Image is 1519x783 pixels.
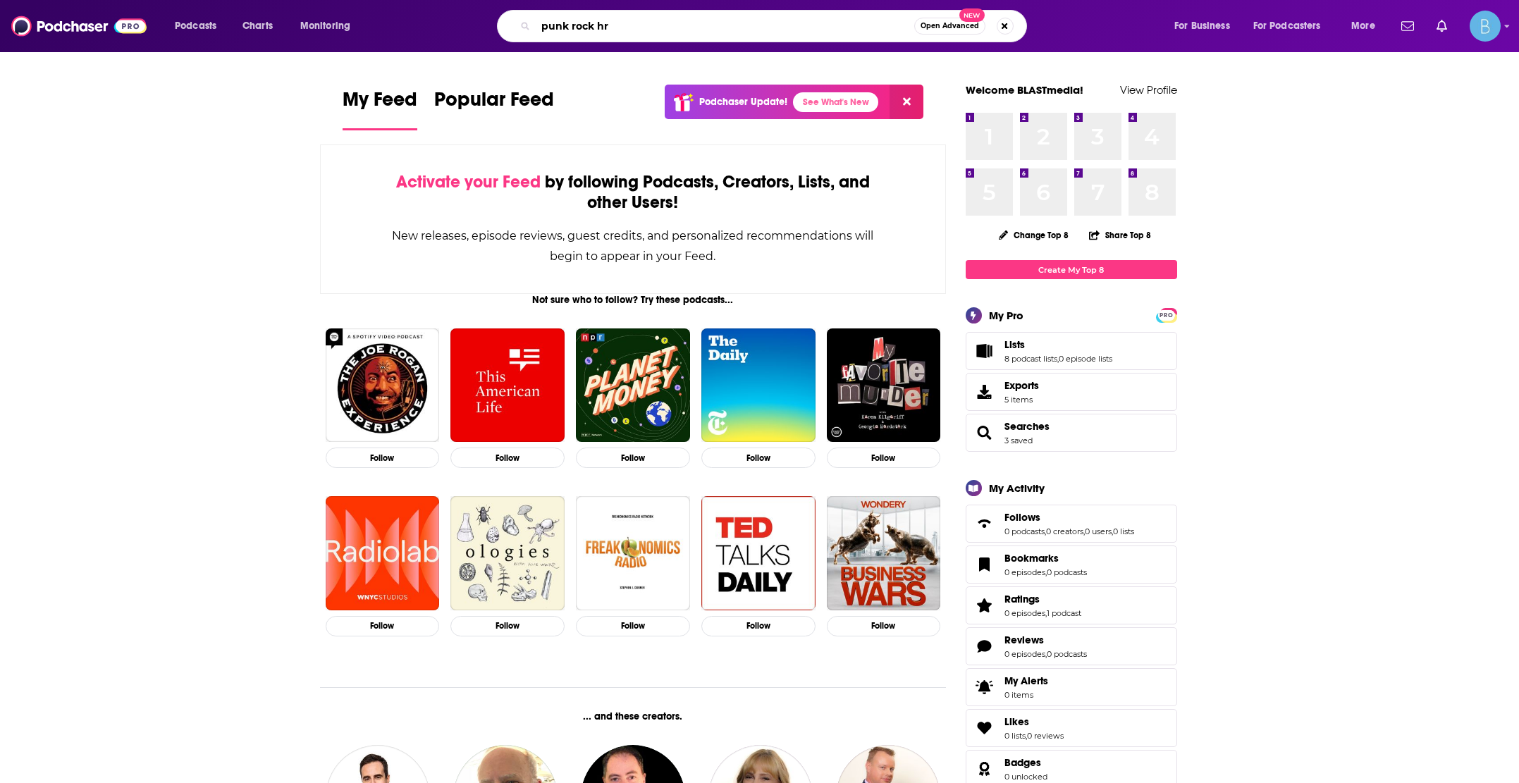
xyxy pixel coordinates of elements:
[971,718,999,738] a: Likes
[1004,552,1087,565] a: Bookmarks
[966,545,1177,584] span: Bookmarks
[326,448,440,468] button: Follow
[1004,649,1045,659] a: 0 episodes
[971,596,999,615] a: Ratings
[966,414,1177,452] span: Searches
[701,328,816,443] img: The Daily
[450,328,565,443] a: This American Life
[320,710,947,722] div: ... and these creators.
[827,328,941,443] img: My Favorite Murder with Karen Kilgariff and Georgia Hardstark
[1046,526,1083,536] a: 0 creators
[1164,15,1248,37] button: open menu
[1085,526,1112,536] a: 0 users
[391,226,875,266] div: New releases, episode reviews, guest credits, and personalized recommendations will begin to appe...
[1004,674,1048,687] span: My Alerts
[576,616,690,636] button: Follow
[959,8,985,22] span: New
[1004,756,1047,769] a: Badges
[699,96,787,108] p: Podchaser Update!
[326,328,440,443] img: The Joe Rogan Experience
[233,15,281,37] a: Charts
[966,627,1177,665] span: Reviews
[1470,11,1501,42] span: Logged in as BLASTmedia
[793,92,878,112] a: See What's New
[701,496,816,610] img: TED Talks Daily
[1004,552,1059,565] span: Bookmarks
[701,616,816,636] button: Follow
[989,481,1045,495] div: My Activity
[1045,526,1046,536] span: ,
[1004,772,1047,782] a: 0 unlocked
[966,586,1177,624] span: Ratings
[971,382,999,402] span: Exports
[326,616,440,636] button: Follow
[1026,731,1027,741] span: ,
[11,13,147,39] a: Podchaser - Follow, Share and Rate Podcasts
[1470,11,1501,42] img: User Profile
[1253,16,1321,36] span: For Podcasters
[1120,83,1177,97] a: View Profile
[1004,593,1081,605] a: Ratings
[1004,715,1029,728] span: Likes
[1004,379,1039,392] span: Exports
[1004,420,1050,433] a: Searches
[510,10,1040,42] div: Search podcasts, credits, & more...
[1396,14,1420,38] a: Show notifications dropdown
[1004,338,1025,351] span: Lists
[1004,436,1033,445] a: 3 saved
[971,555,999,574] a: Bookmarks
[175,16,216,36] span: Podcasts
[1027,731,1064,741] a: 0 reviews
[1351,16,1375,36] span: More
[1057,354,1059,364] span: ,
[1004,567,1045,577] a: 0 episodes
[971,759,999,779] a: Badges
[1004,526,1045,536] a: 0 podcasts
[1341,15,1393,37] button: open menu
[1004,690,1048,700] span: 0 items
[1158,309,1175,320] a: PRO
[320,294,947,306] div: Not sure who to follow? Try these podcasts...
[1004,634,1044,646] span: Reviews
[434,87,554,130] a: Popular Feed
[1112,526,1113,536] span: ,
[326,496,440,610] a: Radiolab
[1047,567,1087,577] a: 0 podcasts
[971,636,999,656] a: Reviews
[990,226,1078,244] button: Change Top 8
[1004,593,1040,605] span: Ratings
[1004,756,1041,769] span: Badges
[576,328,690,443] img: Planet Money
[971,514,999,534] a: Follows
[450,616,565,636] button: Follow
[966,332,1177,370] span: Lists
[1004,511,1134,524] a: Follows
[966,373,1177,411] a: Exports
[165,15,235,37] button: open menu
[1059,354,1112,364] a: 0 episode lists
[1047,608,1081,618] a: 1 podcast
[576,496,690,610] img: Freakonomics Radio
[966,83,1083,97] a: Welcome BLASTmedia!
[1244,15,1341,37] button: open menu
[1004,395,1039,405] span: 5 items
[1113,526,1134,536] a: 0 lists
[450,496,565,610] img: Ologies with Alie Ward
[434,87,554,120] span: Popular Feed
[966,505,1177,543] span: Follows
[827,496,941,610] a: Business Wars
[1470,11,1501,42] button: Show profile menu
[1004,715,1064,728] a: Likes
[966,260,1177,279] a: Create My Top 8
[1045,567,1047,577] span: ,
[1045,608,1047,618] span: ,
[300,16,350,36] span: Monitoring
[989,309,1023,322] div: My Pro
